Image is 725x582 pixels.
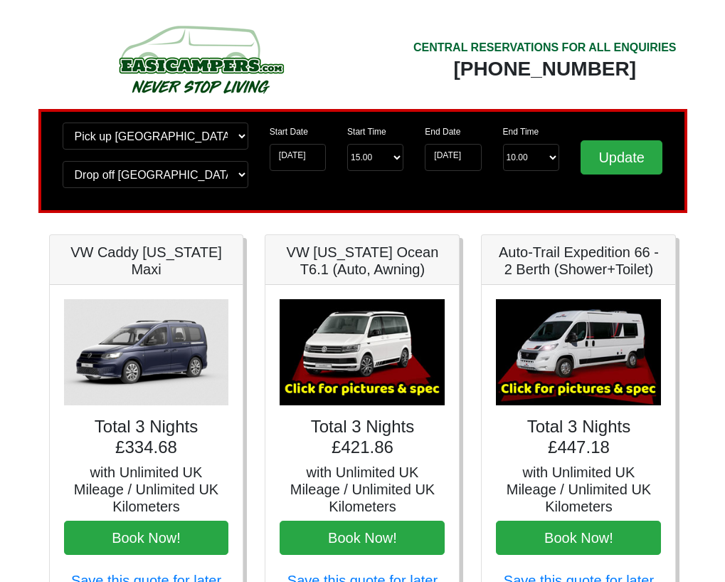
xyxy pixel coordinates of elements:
h5: VW Caddy [US_STATE] Maxi [64,244,229,278]
label: Start Time [347,125,386,138]
img: Auto-Trail Expedition 66 - 2 Berth (Shower+Toilet) [496,299,661,405]
h5: with Unlimited UK Mileage / Unlimited UK Kilometers [64,464,229,515]
button: Book Now! [496,521,661,555]
h5: with Unlimited UK Mileage / Unlimited UK Kilometers [496,464,661,515]
input: Return Date [425,144,481,171]
h4: Total 3 Nights £334.68 [64,417,229,458]
h4: Total 3 Nights £447.18 [496,417,661,458]
label: End Time [503,125,539,138]
label: End Date [425,125,460,138]
h5: VW [US_STATE] Ocean T6.1 (Auto, Awning) [280,244,445,278]
div: CENTRAL RESERVATIONS FOR ALL ENQUIRIES [413,39,677,56]
img: campers-checkout-logo.png [65,20,336,98]
h5: Auto-Trail Expedition 66 - 2 Berth (Shower+Toilet) [496,244,661,278]
div: [PHONE_NUMBER] [413,56,677,82]
button: Book Now! [280,521,445,555]
button: Book Now! [64,521,229,555]
input: Update [581,140,663,175]
img: VW Caddy California Maxi [64,299,229,405]
h5: with Unlimited UK Mileage / Unlimited UK Kilometers [280,464,445,515]
img: VW California Ocean T6.1 (Auto, Awning) [280,299,445,405]
input: Start Date [270,144,326,171]
h4: Total 3 Nights £421.86 [280,417,445,458]
label: Start Date [270,125,308,138]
